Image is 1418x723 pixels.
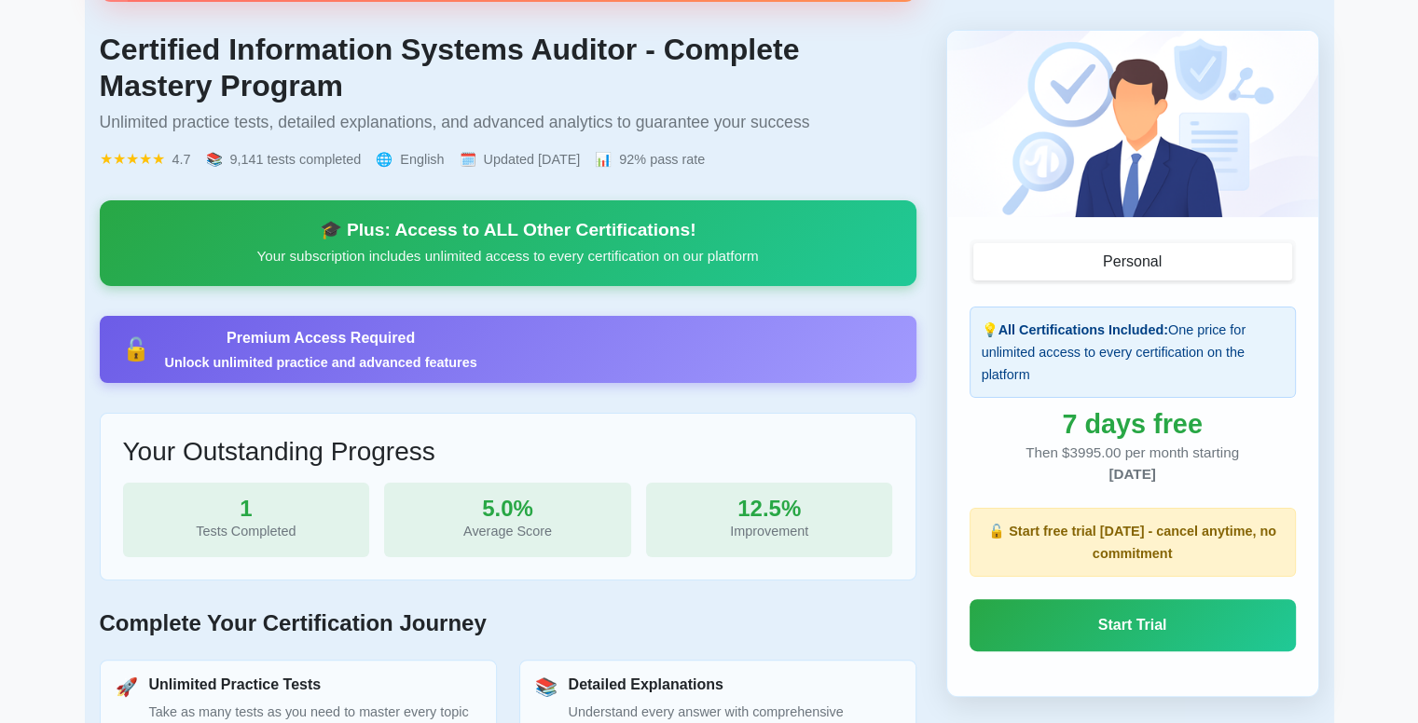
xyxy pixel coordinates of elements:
[970,307,1296,398] div: 💡 One price for unlimited access to every certification on the platform
[172,148,191,171] span: 4.7
[376,148,392,171] span: 🌐
[661,498,878,520] div: 12.5%
[122,245,894,267] p: Your subscription includes unlimited access to every certification on our platform
[165,353,477,372] div: Unlock unlimited practice and advanced features
[100,32,916,103] h1: Certified Information Systems Auditor - Complete Mastery Program
[116,676,138,699] div: 🚀
[1108,466,1155,482] span: [DATE]
[484,148,581,171] span: Updated [DATE]
[100,148,165,171] span: ★★★★★
[399,498,616,520] div: 5.0%
[149,675,469,693] h3: Unlimited Practice Tests
[100,111,916,133] p: Unlimited practice tests, detailed explanations, and advanced analytics to guarantee your success
[122,219,894,241] div: 🎓 Plus: Access to ALL Other Certifications!
[230,148,362,171] span: 9,141 tests completed
[970,443,1296,485] div: Then $3995.00 per month starting
[970,413,1296,435] div: 7 days free
[165,327,477,349] div: Premium Access Required
[123,436,893,468] h3: Your Outstanding Progress
[206,148,223,171] span: 📚
[460,148,476,171] span: 🗓️
[400,148,444,171] span: English
[970,599,1296,651] a: Start Trial
[569,675,901,693] h3: Detailed Explanations
[100,610,916,637] h2: Complete Your Certification Journey
[982,520,1284,565] p: 🔓 Start free trial [DATE] - cancel anytime, no commitment
[619,148,705,171] span: 92% pass rate
[973,243,1292,280] button: Personal
[138,498,355,520] div: 1
[399,520,616,542] div: Average Score
[595,148,612,171] span: 📊
[122,338,150,361] div: 🔓
[661,520,878,542] div: Improvement
[998,322,1168,337] strong: All Certifications Included:
[535,676,558,699] div: 📚
[149,701,469,723] p: Take as many tests as you need to master every topic
[138,520,355,542] div: Tests Completed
